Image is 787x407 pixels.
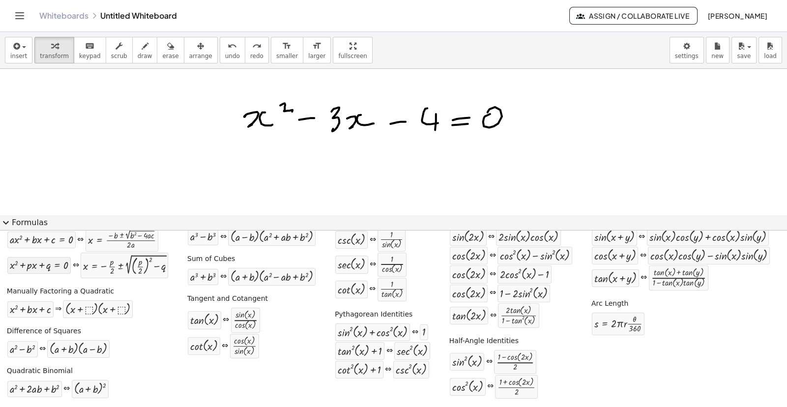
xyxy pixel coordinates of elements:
[184,37,218,63] button: arrange
[55,304,61,315] div: ⇒
[245,37,269,63] button: redoredo
[670,37,704,63] button: settings
[39,11,88,21] a: Whiteboards
[308,53,325,59] span: larger
[312,40,321,52] i: format_size
[187,254,235,264] label: Sum of Cubes
[39,344,46,355] div: ⇔
[77,234,84,246] div: ⇔
[338,53,367,59] span: fullscreen
[675,53,699,59] span: settings
[132,37,158,63] button: draw
[85,40,94,52] i: keyboard
[569,7,698,25] button: Assign / Collaborate Live
[7,366,73,376] label: Quadratic Binomial
[34,37,74,63] button: transform
[250,53,263,59] span: redo
[12,8,28,24] button: Toggle navigation
[449,336,519,346] label: Half-Angle Identities
[79,53,101,59] span: keypad
[220,232,227,243] div: ⇔
[731,37,757,63] button: save
[222,341,228,352] div: ⇔
[641,272,647,284] div: ⇔
[489,269,496,280] div: ⇔
[758,37,782,63] button: load
[74,37,106,63] button: keyboardkeypad
[73,260,79,271] div: ⇔
[220,37,245,63] button: undoundo
[386,346,392,357] div: ⇔
[489,250,496,262] div: ⇔
[639,232,645,243] div: ⇔
[40,53,69,59] span: transform
[220,271,227,283] div: ⇔
[189,53,212,59] span: arrange
[223,315,229,326] div: ⇔
[228,40,237,52] i: undo
[578,11,689,20] span: Assign / Collaborate Live
[370,259,376,270] div: ⇔
[10,53,27,59] span: insert
[487,381,494,392] div: ⇔
[138,53,152,59] span: draw
[591,299,628,309] label: Arc Length
[707,11,767,20] span: [PERSON_NAME]
[106,37,133,63] button: scrub
[7,287,114,296] label: Manually Factoring a Quadratic
[369,284,376,295] div: ⇔
[764,53,777,59] span: load
[7,326,81,336] label: Difference of Squares
[488,232,495,243] div: ⇔
[370,234,376,246] div: ⇔
[111,53,127,59] span: scrub
[737,53,751,59] span: save
[157,37,184,63] button: erase
[252,40,262,52] i: redo
[640,250,646,262] div: ⇔
[333,37,372,63] button: fullscreen
[335,310,412,320] label: Pythagorean Identities
[489,288,496,299] div: ⇔
[225,53,240,59] span: undo
[63,383,70,395] div: ⇔
[282,40,291,52] i: format_size
[711,53,724,59] span: new
[276,53,298,59] span: smaller
[490,310,496,321] div: ⇔
[162,53,178,59] span: erase
[5,37,32,63] button: insert
[700,7,775,25] button: [PERSON_NAME]
[706,37,729,63] button: new
[412,327,418,338] div: ⇔
[303,37,331,63] button: format_sizelarger
[486,356,493,368] div: ⇔
[385,364,391,376] div: ⇔
[271,37,303,63] button: format_sizesmaller
[187,294,268,304] label: Tangent and Cotangent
